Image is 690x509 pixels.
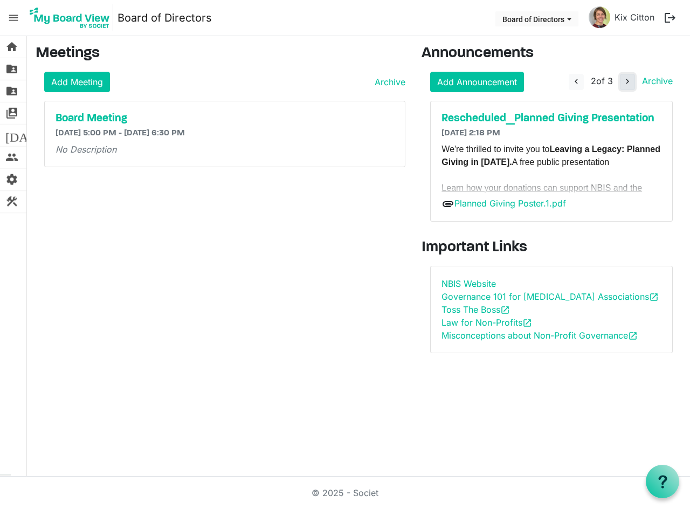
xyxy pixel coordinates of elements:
[441,291,659,302] a: Governance 101 for [MEDICAL_DATA] Associationsopen_in_new
[5,58,18,80] span: folder_shared
[422,239,681,257] h3: Important Links
[441,278,496,289] a: NBIS Website
[26,4,113,31] img: My Board View Logo
[659,6,681,29] button: logout
[5,125,47,146] span: [DATE]
[500,305,510,315] span: open_in_new
[5,102,18,124] span: switch_account
[495,11,578,26] button: Board of Directors dropdownbutton
[591,75,596,86] span: 2
[5,147,18,168] span: people
[571,77,581,86] span: navigate_before
[44,72,110,92] a: Add Meeting
[118,7,212,29] a: Board of Directors
[569,74,584,90] button: navigate_before
[620,74,635,90] button: navigate_next
[5,36,18,58] span: home
[441,330,638,341] a: Misconceptions about Non-Profit Governanceopen_in_new
[5,80,18,102] span: folder_shared
[628,331,638,341] span: open_in_new
[454,198,566,209] a: Planned Giving Poster.1.pdf
[3,8,24,28] span: menu
[610,6,659,28] a: Kix Citton
[441,304,510,315] a: Toss The Bossopen_in_new
[522,318,532,328] span: open_in_new
[441,145,660,167] span: Leaving a Legacy: Planned Giving in [DATE].
[422,45,681,63] h3: Announcements
[5,169,18,190] span: settings
[370,75,405,88] a: Archive
[36,45,405,63] h3: Meetings
[26,4,118,31] a: My Board View Logo
[623,77,632,86] span: navigate_next
[649,292,659,302] span: open_in_new
[312,487,378,498] a: © 2025 - Societ
[638,75,673,86] a: Archive
[589,6,610,28] img: ZrYDdGQ-fuEBFV3NAyFMqDONRWawSuyGtn_1wO1GK05fcR2tLFuI_zsGcjlPEZfhotkKuYdlZCk1m-6yt_1fgA_thumb.png
[430,72,524,92] a: Add Announcement
[56,128,394,139] h6: [DATE] 5:00 PM - [DATE] 6:30 PM
[591,75,613,86] span: of 3
[441,317,532,328] a: Law for Non-Profitsopen_in_new
[56,143,394,156] p: No Description
[441,183,642,218] u: Learn how your donations can support NBIS and the causes you care about while benefitting your ow...
[56,112,394,125] a: Board Meeting
[5,191,18,212] span: construction
[441,145,660,167] span: We're thrilled to invite you to A free public presentation
[441,112,661,125] a: Rescheduled_Planned Giving Presentation
[441,197,454,210] span: attachment
[441,129,500,137] span: [DATE] 2:18 PM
